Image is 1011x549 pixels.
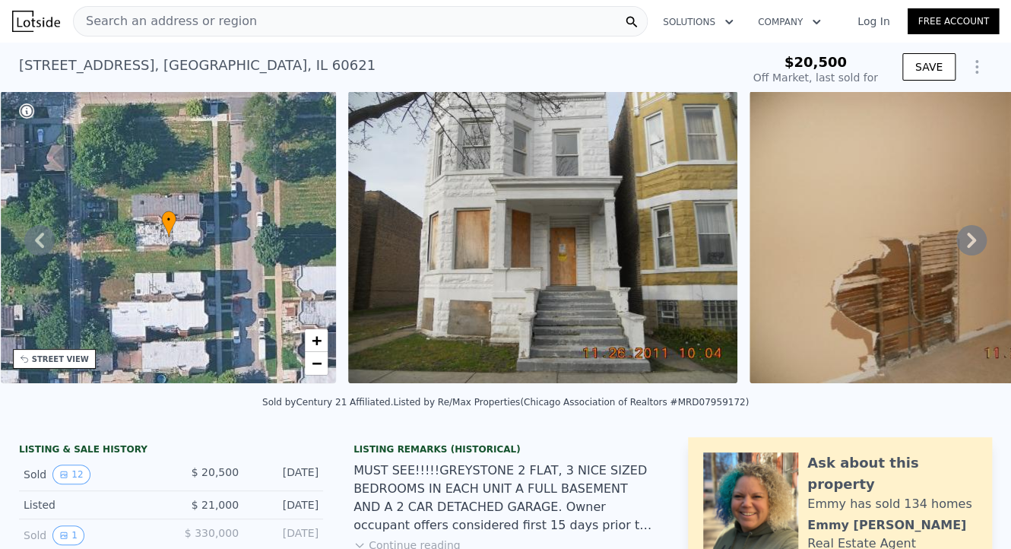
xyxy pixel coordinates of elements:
a: Log In [839,14,908,29]
div: [STREET_ADDRESS] , [GEOGRAPHIC_DATA] , IL 60621 [19,55,376,76]
div: Ask about this property [807,452,977,495]
div: STREET VIEW [32,354,89,365]
div: Off Market, last sold for [753,70,878,85]
button: SAVE [902,53,956,81]
div: Emmy has sold 134 homes [807,495,971,513]
div: • [161,211,176,237]
span: + [312,331,322,350]
div: [DATE] [251,525,319,545]
img: Lotside [12,11,60,32]
a: Zoom in [305,329,328,352]
div: LISTING & SALE HISTORY [19,443,323,459]
button: Show Options [962,52,992,82]
img: Sale: 19683841 Parcel: 18271218 [348,91,737,383]
a: Zoom out [305,352,328,375]
button: Company [746,8,833,36]
div: Listed [24,497,159,513]
div: Sold [24,525,159,545]
button: View historical data [52,525,84,545]
span: $ 330,000 [185,527,239,539]
div: Listing Remarks (Historical) [353,443,658,455]
div: [DATE] [251,465,319,484]
div: MUST SEE!!!!!GREYSTONE 2 FLAT, 3 NICE SIZED BEDROOMS IN EACH UNIT A FULL BASEMENT AND A 2 CAR DET... [353,462,658,535]
div: Listed by Re/Max Properties (Chicago Association of Realtors #MRD07959172) [393,397,749,408]
div: [DATE] [251,497,319,513]
div: Sold [24,465,159,484]
button: View historical data [52,465,90,484]
div: Sold by Century 21 Affiliated . [262,397,393,408]
span: $ 21,000 [192,499,239,511]
span: Search an address or region [74,12,257,30]
span: $20,500 [784,54,847,70]
span: $ 20,500 [192,466,239,478]
span: • [161,213,176,227]
div: Emmy [PERSON_NAME] [807,516,966,535]
span: − [312,354,322,373]
button: Solutions [651,8,746,36]
a: Free Account [908,8,999,34]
